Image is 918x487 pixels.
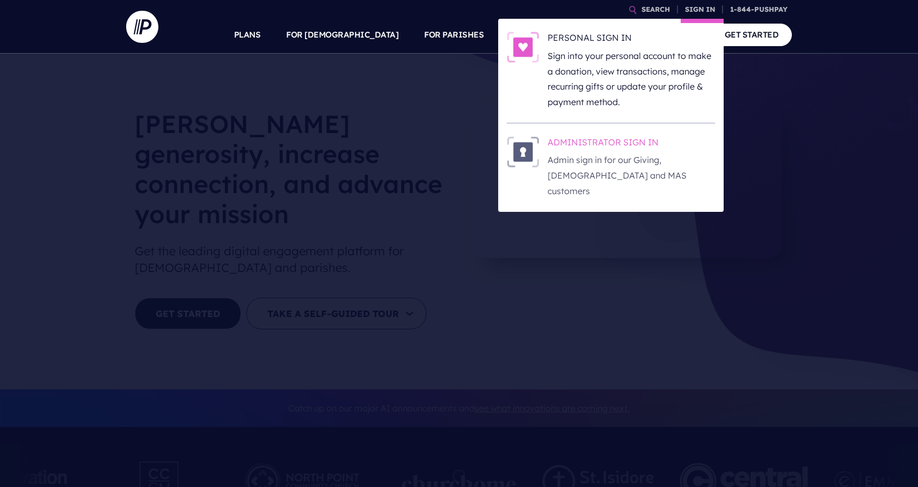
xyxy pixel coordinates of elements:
[548,136,715,152] h6: ADMINISTRATOR SIGN IN
[646,16,686,54] a: COMPANY
[548,48,715,110] p: Sign into your personal account to make a donation, view transactions, manage recurring gifts or ...
[548,152,715,198] p: Admin sign in for our Giving, [DEMOGRAPHIC_DATA] and MAS customers
[234,16,261,54] a: PLANS
[286,16,398,54] a: FOR [DEMOGRAPHIC_DATA]
[507,32,539,63] img: PERSONAL SIGN IN - Illustration
[507,32,715,110] a: PERSONAL SIGN IN - Illustration PERSONAL SIGN IN Sign into your personal account to make a donati...
[583,16,621,54] a: EXPLORE
[507,136,539,167] img: ADMINISTRATOR SIGN IN - Illustration
[711,24,792,46] a: GET STARTED
[509,16,557,54] a: SOLUTIONS
[507,136,715,199] a: ADMINISTRATOR SIGN IN - Illustration ADMINISTRATOR SIGN IN Admin sign in for our Giving, [DEMOGRA...
[424,16,484,54] a: FOR PARISHES
[548,32,715,48] h6: PERSONAL SIGN IN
